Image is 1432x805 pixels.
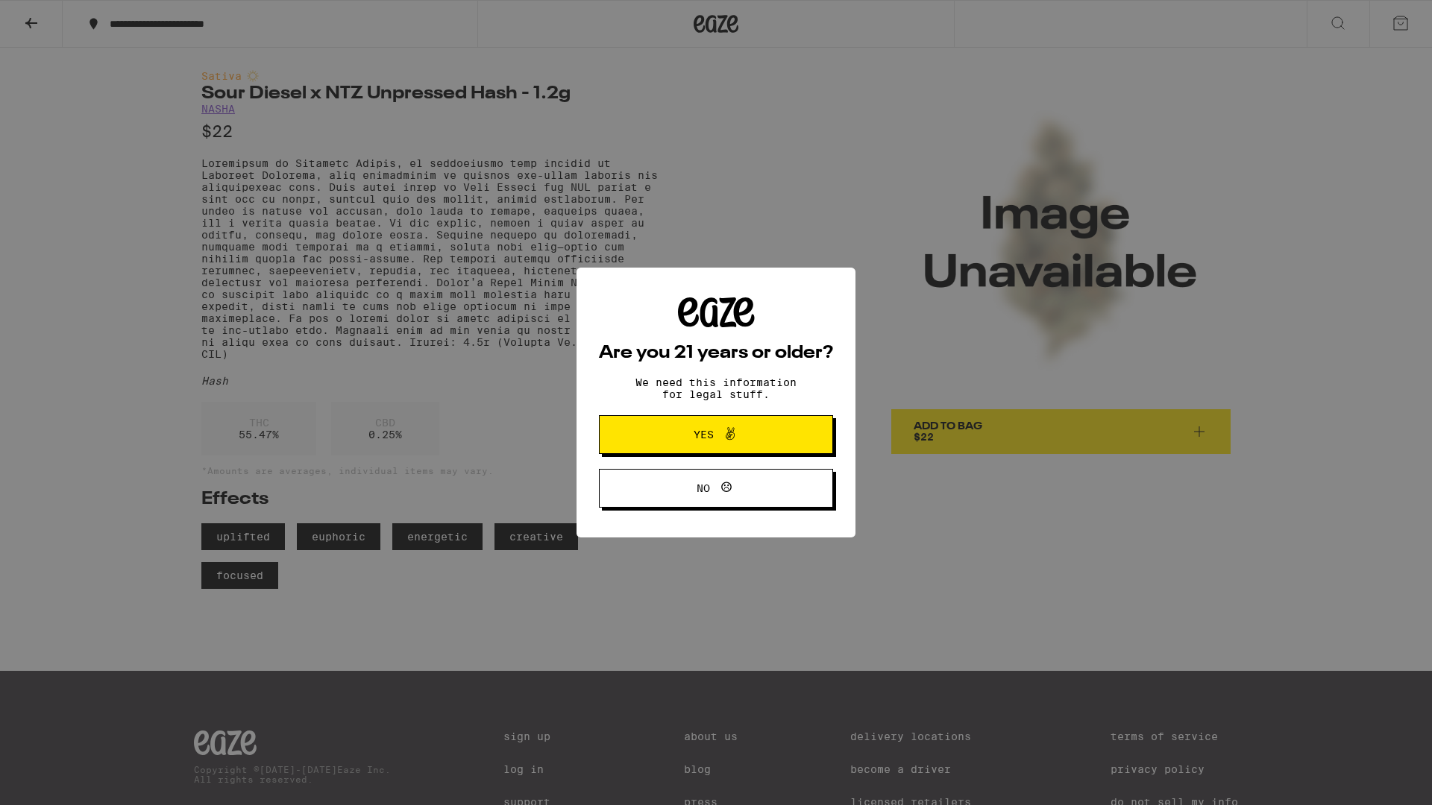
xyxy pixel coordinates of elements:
span: No [697,483,710,493]
button: No [599,469,833,508]
h2: Are you 21 years or older? [599,344,833,362]
p: We need this information for legal stuff. [623,376,809,400]
span: Yes [694,429,714,440]
button: Yes [599,415,833,454]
